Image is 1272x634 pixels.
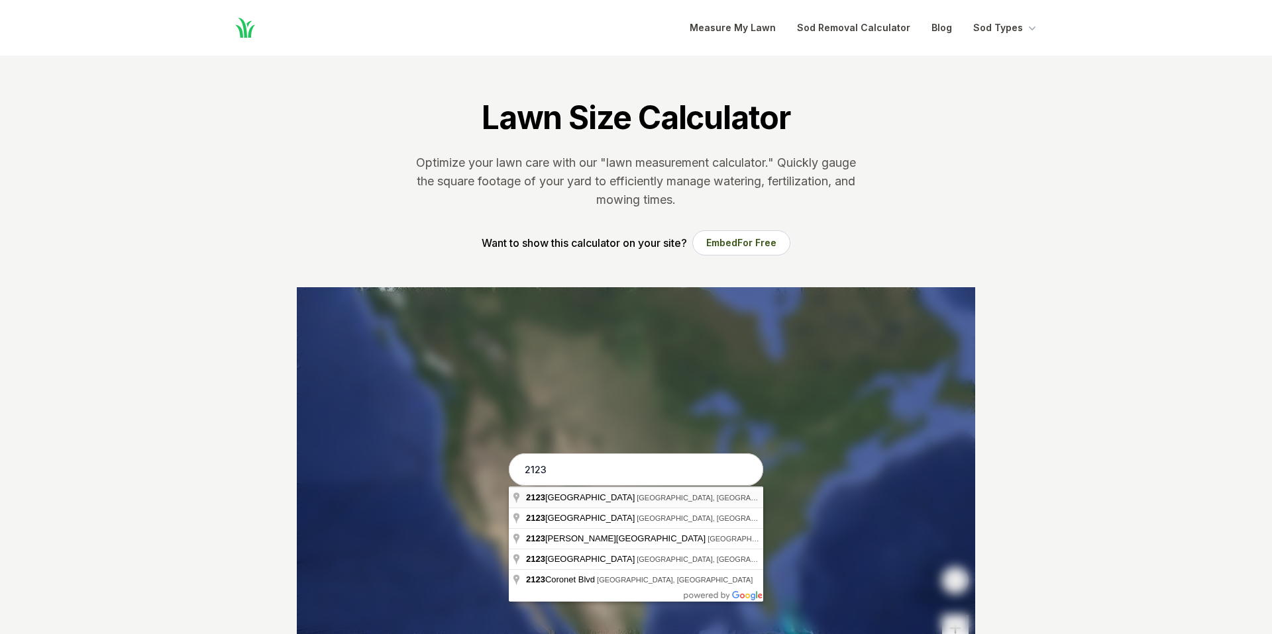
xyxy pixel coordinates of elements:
span: [GEOGRAPHIC_DATA], [GEOGRAPHIC_DATA] [708,535,863,543]
span: For Free [737,237,776,248]
span: 2123 [526,574,545,584]
span: 2123 [526,513,545,523]
span: [GEOGRAPHIC_DATA] [526,513,637,523]
p: Want to show this calculator on your site? [482,235,687,251]
a: Blog [931,20,952,36]
span: 2123 [526,554,545,564]
h1: Lawn Size Calculator [482,98,790,138]
a: Sod Removal Calculator [797,20,910,36]
span: [GEOGRAPHIC_DATA], [GEOGRAPHIC_DATA] [597,576,753,584]
span: [GEOGRAPHIC_DATA], [GEOGRAPHIC_DATA] [637,494,792,502]
span: [GEOGRAPHIC_DATA] [526,492,637,502]
span: [GEOGRAPHIC_DATA], [GEOGRAPHIC_DATA] [637,514,792,522]
button: EmbedFor Free [692,230,790,255]
span: [GEOGRAPHIC_DATA] [526,554,637,564]
span: [PERSON_NAME][GEOGRAPHIC_DATA] [526,533,708,543]
input: Enter your address to get started [509,453,763,486]
a: Measure My Lawn [690,20,776,36]
span: 2123 [526,492,545,502]
p: Optimize your lawn care with our "lawn measurement calculator." Quickly gauge the square footage ... [413,154,859,209]
span: Coronet Blvd [526,574,597,584]
span: [GEOGRAPHIC_DATA], [GEOGRAPHIC_DATA] [637,555,792,563]
button: Sod Types [973,20,1039,36]
span: 2123 [526,533,545,543]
